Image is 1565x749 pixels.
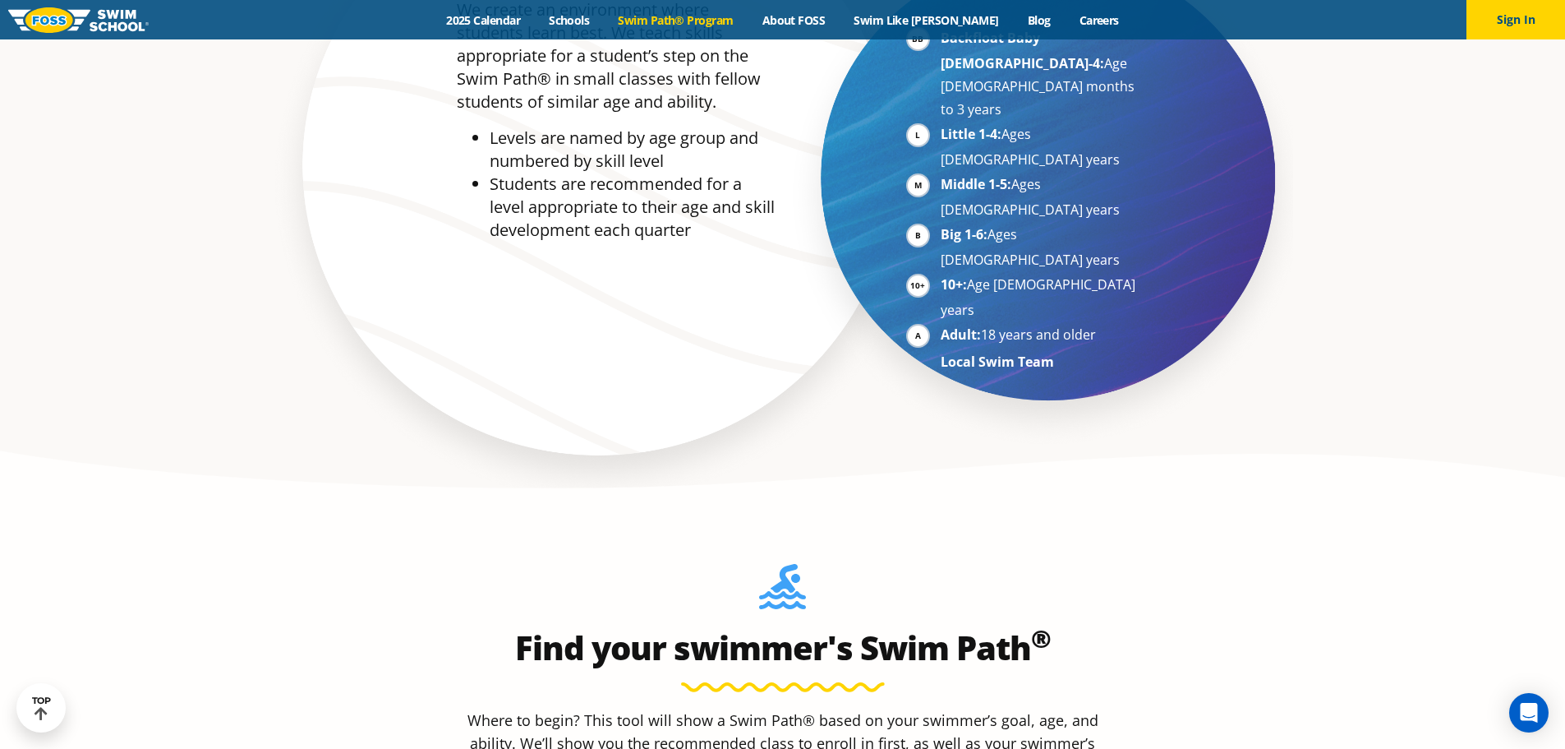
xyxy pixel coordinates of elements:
a: Blog [1013,12,1065,28]
li: 18 years and older [941,323,1142,349]
a: 2025 Calendar [432,12,535,28]
a: Schools [535,12,604,28]
div: Open Intercom Messenger [1509,693,1549,733]
li: Age [DEMOGRAPHIC_DATA] years [941,273,1142,321]
strong: Middle 1-5: [941,175,1011,193]
a: Swim Like [PERSON_NAME] [840,12,1014,28]
strong: Backfloat Baby [DEMOGRAPHIC_DATA]-4: [941,29,1104,72]
a: About FOSS [748,12,840,28]
div: TOP [32,696,51,721]
img: FOSS Swim School Logo [8,7,149,33]
a: Careers [1065,12,1133,28]
li: Students are recommended for a level appropriate to their age and skill development each quarter [490,173,775,242]
sup: ® [1031,622,1051,655]
li: Levels are named by age group and numbered by skill level [490,127,775,173]
img: Foss-Location-Swimming-Pool-Person.svg [759,564,806,620]
li: Ages [DEMOGRAPHIC_DATA] years [941,223,1142,271]
strong: Local Swim Team [941,353,1054,371]
strong: Big 1-6: [941,225,987,243]
li: Ages [DEMOGRAPHIC_DATA] years [941,173,1142,221]
li: Ages [DEMOGRAPHIC_DATA] years [941,123,1142,171]
li: Age [DEMOGRAPHIC_DATA] months to 3 years [941,26,1142,121]
strong: 10+: [941,275,967,294]
a: Swim Path® Program [604,12,748,28]
strong: Little 1-4: [941,125,1001,143]
h2: Find your swimmer's Swim Path [395,628,1171,668]
strong: Adult: [941,326,981,344]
